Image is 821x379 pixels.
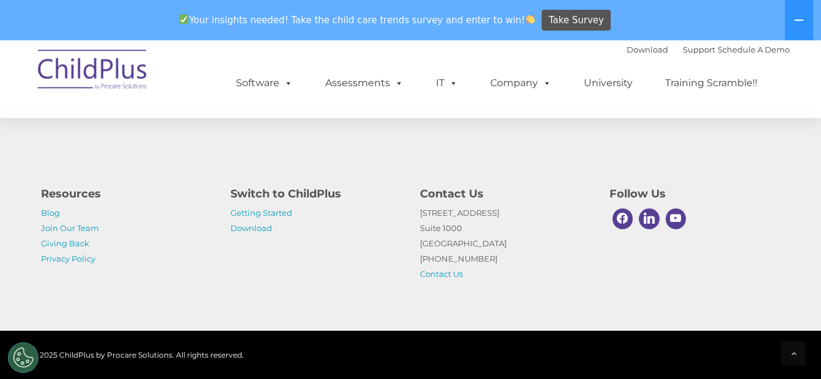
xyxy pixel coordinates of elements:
a: Download [230,223,272,233]
h4: Switch to ChildPlus [230,185,402,202]
img: ChildPlus by Procare Solutions [32,41,154,102]
span: Phone number [170,131,222,140]
a: Company [478,71,564,95]
a: University [572,71,645,95]
a: Assessments [313,71,416,95]
span: © 2025 ChildPlus by Procare Solutions. All rights reserved. [32,350,244,359]
a: Download [627,45,668,54]
h4: Contact Us [420,185,591,202]
a: Join Our Team [41,223,99,233]
a: Contact Us [420,269,463,279]
a: Giving Back [41,238,89,248]
a: Getting Started [230,208,292,218]
a: Training Scramble!! [653,71,770,95]
a: Schedule A Demo [718,45,790,54]
font: | [627,45,790,54]
span: Your insights needed! Take the child care trends survey and enter to win! [174,8,540,32]
h4: Resources [41,185,212,202]
img: ✅ [179,15,188,24]
a: Blog [41,208,60,218]
a: Facebook [609,205,636,232]
span: Take Survey [549,10,604,31]
a: Take Survey [542,10,611,31]
a: Linkedin [636,205,663,232]
a: Support [683,45,715,54]
img: 👏 [526,15,535,24]
p: [STREET_ADDRESS] Suite 1000 [GEOGRAPHIC_DATA] [PHONE_NUMBER] [420,205,591,282]
a: Software [224,71,305,95]
button: Cookies Settings [8,342,39,373]
a: IT [424,71,470,95]
h4: Follow Us [609,185,781,202]
a: Youtube [663,205,690,232]
span: Last name [170,81,207,90]
a: Privacy Policy [41,254,95,263]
